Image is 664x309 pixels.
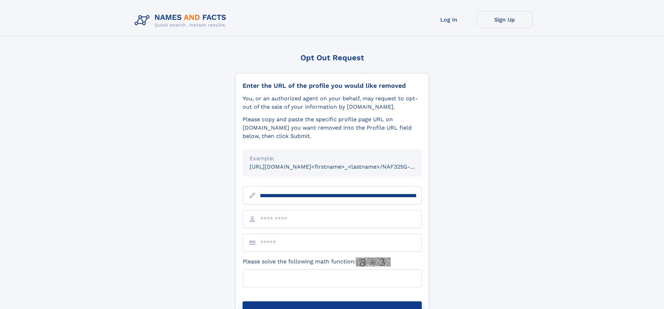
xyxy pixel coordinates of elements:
[243,257,391,266] label: Please solve the following math function:
[132,11,232,30] img: Logo Names and Facts
[250,163,435,170] small: [URL][DOMAIN_NAME]<firstname>_<lastname>/NAF325G-xxxxxxxx
[421,11,477,28] a: Log In
[235,53,429,62] div: Opt Out Request
[243,115,422,140] div: Please copy and paste the specific profile page URL on [DOMAIN_NAME] you want removed into the Pr...
[250,154,415,163] div: Example:
[243,82,422,90] div: Enter the URL of the profile you would like removed
[243,94,422,111] div: You, or an authorized agent on your behalf, may request to opt-out of the sale of your informatio...
[477,11,533,28] a: Sign Up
